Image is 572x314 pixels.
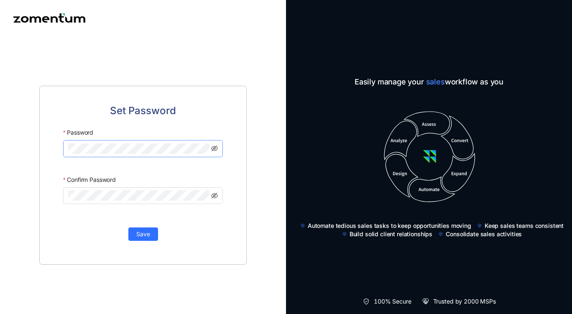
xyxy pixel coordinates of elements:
[211,145,218,152] span: eye-invisible
[426,77,445,86] span: sales
[68,190,209,201] input: Confirm Password
[13,13,85,23] img: Zomentum logo
[350,230,433,238] span: Build solid client relationships
[211,192,218,199] span: eye-invisible
[110,103,176,119] span: Set Password
[68,143,209,154] input: Password
[63,172,116,187] label: Confirm Password
[433,297,496,306] span: Trusted by 2000 MSPs
[446,230,522,238] span: Consolidate sales activities
[374,297,411,306] span: 100% Secure
[128,227,158,241] button: Save
[136,230,150,239] span: Save
[308,222,471,230] span: Automate tedious sales tasks to keep opportunities moving
[63,125,93,140] label: Password
[485,222,564,230] span: Keep sales teams consistent
[294,76,564,88] span: Easily manage your workflow as you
